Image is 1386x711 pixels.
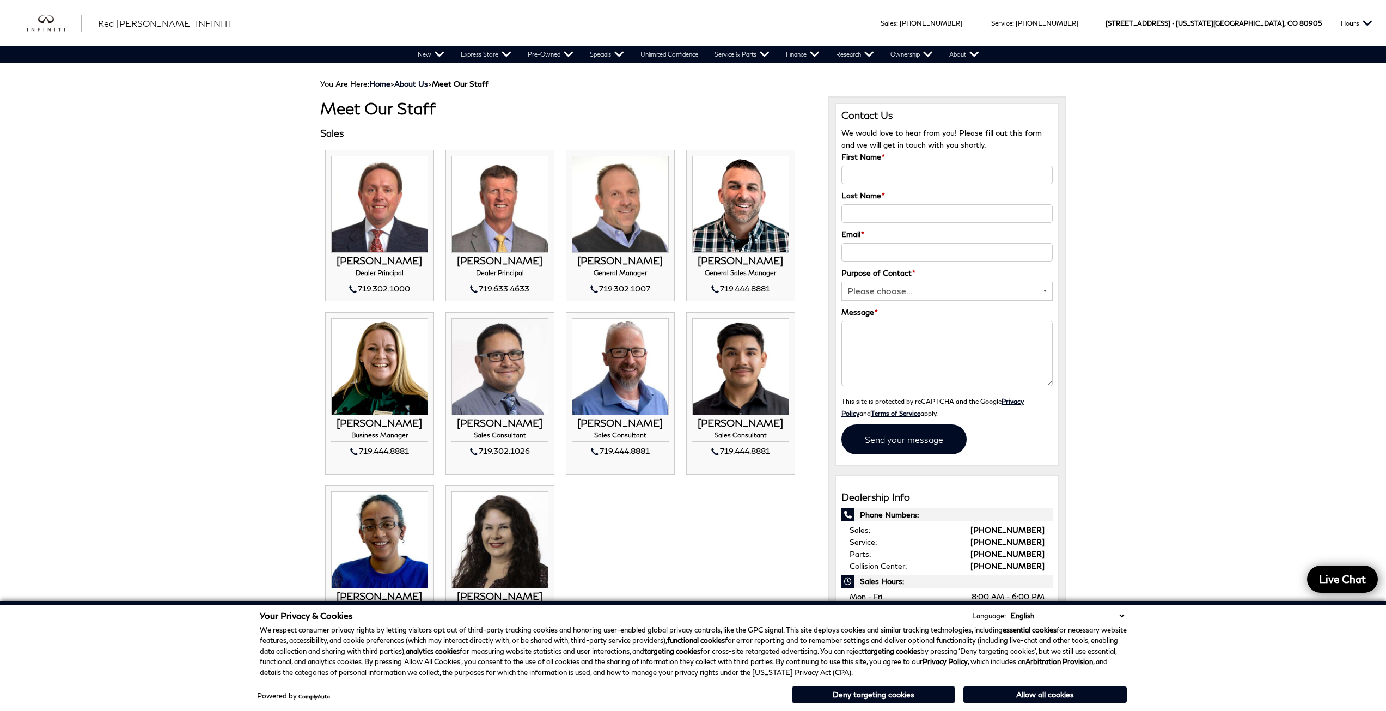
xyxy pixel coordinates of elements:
[970,525,1045,534] a: [PHONE_NUMBER]
[406,647,460,655] strong: analytics cookies
[667,636,725,645] strong: functional cookies
[451,432,548,442] h4: Sales Consultant
[331,269,428,279] h4: Dealer Principal
[692,256,789,266] h3: [PERSON_NAME]
[572,269,669,279] h4: General Manager
[841,110,1053,121] h3: Contact Us
[394,79,489,88] span: >
[1016,19,1078,27] a: [PHONE_NUMBER]
[970,561,1045,570] a: [PHONE_NUMBER]
[320,128,812,139] h3: Sales
[841,190,885,202] label: Last Name
[871,409,920,417] a: Terms of Service
[850,592,882,601] span: Mon - Fri
[451,491,548,588] img: CARRIE MENDOZA
[320,79,1066,88] div: Breadcrumbs
[572,318,669,415] img: RICH JENKINS
[451,591,548,602] h3: [PERSON_NAME]
[453,46,520,63] a: Express Store
[692,269,789,279] h4: General Sales Manager
[331,491,428,588] img: MARISSA PORTER
[572,256,669,266] h3: [PERSON_NAME]
[1012,19,1014,27] span: :
[850,549,871,558] span: Parts:
[706,46,778,63] a: Service & Parts
[841,397,1024,417] a: Privacy Policy
[972,612,1006,619] div: Language:
[1025,657,1093,666] strong: Arbitration Provision
[972,591,1045,603] span: 8:00 AM - 6:00 PM
[692,418,789,429] h3: [PERSON_NAME]
[260,610,353,621] span: Your Privacy & Cookies
[841,492,1053,503] h3: Dealership Info
[331,445,428,458] div: 719.444.8881
[841,151,885,163] label: First Name
[298,693,330,700] a: ComplyAuto
[644,647,700,655] strong: targeting cookies
[941,46,987,63] a: About
[27,15,82,32] img: INFINITI
[369,79,390,88] a: Home
[970,537,1045,546] a: [PHONE_NUMBER]
[257,692,330,700] div: Powered by
[572,432,669,442] h4: Sales Consultant
[451,318,548,415] img: JIMMIE ABEYTA
[881,19,896,27] span: Sales
[692,156,789,253] img: ROBERT WARNER
[410,46,453,63] a: New
[850,561,907,570] span: Collision Center:
[1008,610,1127,621] select: Language Select
[841,128,1042,149] span: We would love to hear from you! Please fill out this form and we will get in touch with you shortly.
[841,306,878,318] label: Message
[451,156,548,253] img: MIKE JORGENSEN
[778,46,828,63] a: Finance
[331,318,428,415] img: STEPHANIE DAVISON
[572,445,669,458] div: 719.444.8881
[841,267,915,279] label: Purpose of Contact
[1106,19,1322,27] a: [STREET_ADDRESS] • [US_STATE][GEOGRAPHIC_DATA], CO 80905
[451,445,548,458] div: 719.302.1026
[841,575,1053,588] span: Sales Hours:
[1003,625,1057,634] strong: essential cookies
[692,318,789,415] img: HUGO GUTIERREZ-CERVANTES
[692,282,789,295] div: 719.444.8881
[1314,572,1371,586] span: Live Chat
[841,424,967,454] input: Send your message
[572,156,669,253] img: JOHN ZUMBO
[991,19,1012,27] span: Service
[582,46,632,63] a: Specials
[970,549,1045,558] a: [PHONE_NUMBER]
[331,256,428,266] h3: [PERSON_NAME]
[394,79,428,88] a: About Us
[692,432,789,442] h4: Sales Consultant
[98,17,231,30] a: Red [PERSON_NAME] INFINITI
[260,625,1127,678] p: We respect consumer privacy rights by letting visitors opt out of third-party tracking cookies an...
[841,397,1024,417] small: This site is protected by reCAPTCHA and the Google and apply.
[331,282,428,295] div: 719.302.1000
[850,537,877,546] span: Service:
[331,418,428,429] h3: [PERSON_NAME]
[27,15,82,32] a: infiniti
[792,686,955,703] button: Deny targeting cookies
[410,46,987,63] nav: Main Navigation
[882,46,941,63] a: Ownership
[850,525,870,534] span: Sales:
[1307,566,1378,593] a: Live Chat
[451,418,548,429] h3: [PERSON_NAME]
[572,418,669,429] h3: [PERSON_NAME]
[923,657,968,666] a: Privacy Policy
[320,79,489,88] span: You Are Here:
[331,432,428,442] h4: Business Manager
[331,156,428,253] img: THOM BUCKLEY
[864,647,920,655] strong: targeting cookies
[98,18,231,28] span: Red [PERSON_NAME] INFINITI
[331,591,428,602] h3: [PERSON_NAME]
[841,228,864,240] label: Email
[320,99,812,117] h1: Meet Our Staff
[692,445,789,458] div: 719.444.8881
[451,282,548,295] div: 719.633.4633
[520,46,582,63] a: Pre-Owned
[369,79,489,88] span: >
[572,282,669,295] div: 719.302.1007
[451,256,548,266] h3: [PERSON_NAME]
